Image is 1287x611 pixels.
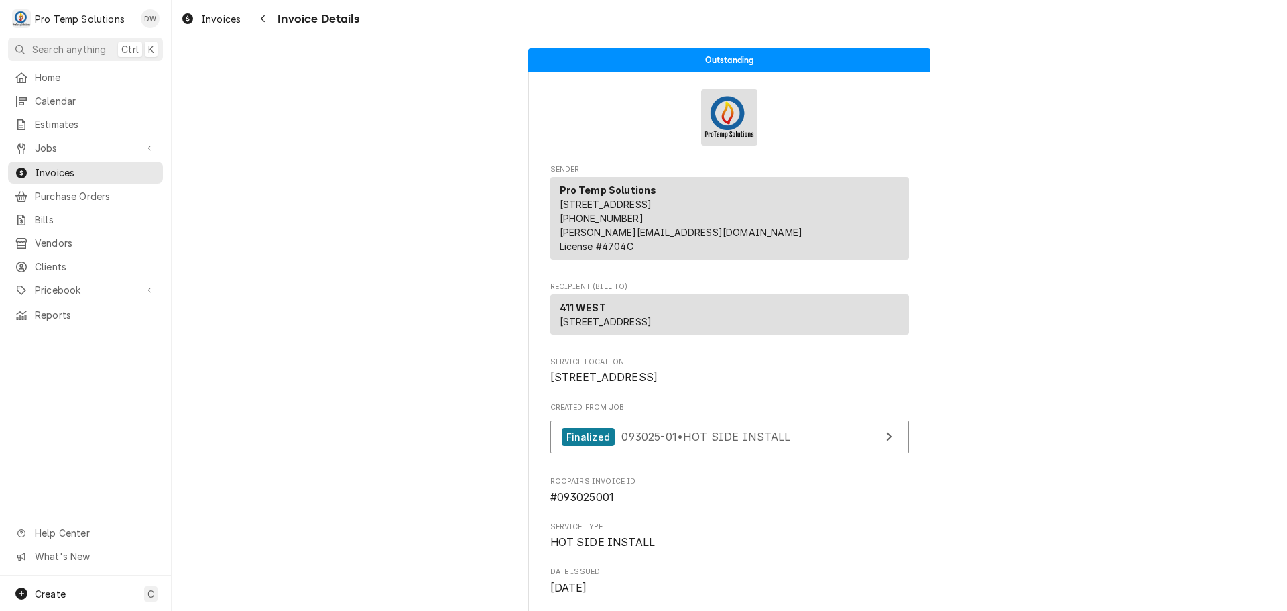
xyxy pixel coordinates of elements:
[550,476,909,505] div: Roopairs Invoice ID
[8,162,163,184] a: Invoices
[8,66,163,89] a: Home
[8,137,163,159] a: Go to Jobs
[176,8,246,30] a: Invoices
[550,294,909,335] div: Recipient (Bill To)
[550,164,909,266] div: Invoice Sender
[121,42,139,56] span: Ctrl
[8,232,163,254] a: Vendors
[35,283,136,297] span: Pricebook
[8,279,163,301] a: Go to Pricebook
[35,189,156,203] span: Purchase Orders
[8,256,163,278] a: Clients
[8,545,163,567] a: Go to What's New
[550,402,909,413] span: Created From Job
[550,282,909,292] span: Recipient (Bill To)
[35,166,156,180] span: Invoices
[12,9,31,28] div: P
[550,581,587,594] span: [DATE]
[550,294,909,340] div: Recipient (Bill To)
[8,38,163,61] button: Search anythingCtrlK
[8,209,163,231] a: Bills
[560,241,633,252] span: License # 4704C
[550,491,615,504] span: #093025001
[550,476,909,487] span: Roopairs Invoice ID
[560,302,606,313] strong: 411 WEST
[252,8,273,30] button: Navigate back
[273,10,359,28] span: Invoice Details
[8,185,163,207] a: Purchase Orders
[35,141,136,155] span: Jobs
[8,522,163,544] a: Go to Help Center
[148,42,154,56] span: K
[35,236,156,250] span: Vendors
[550,357,909,386] div: Service Location
[550,522,909,533] span: Service Type
[12,9,31,28] div: Pro Temp Solutions's Avatar
[560,199,652,210] span: [STREET_ADDRESS]
[560,227,803,238] a: [PERSON_NAME][EMAIL_ADDRESS][DOMAIN_NAME]
[550,370,909,386] span: Service Location
[705,56,754,64] span: Outstanding
[201,12,241,26] span: Invoices
[560,316,652,327] span: [STREET_ADDRESS]
[147,587,154,601] span: C
[35,94,156,108] span: Calendar
[701,89,757,146] img: Logo
[35,117,156,131] span: Estimates
[550,282,909,341] div: Invoice Recipient
[528,48,930,72] div: Status
[550,536,656,549] span: HOT SIDE INSTALL
[35,213,156,227] span: Bills
[550,421,909,453] a: View Job
[550,522,909,551] div: Service Type
[550,371,658,384] span: [STREET_ADDRESS]
[141,9,160,28] div: Dana Williams's Avatar
[35,526,155,540] span: Help Center
[35,260,156,274] span: Clients
[621,430,790,443] span: 093025-01 • HOT SIDE INSTALL
[560,213,643,224] a: [PHONE_NUMBER]
[8,113,163,135] a: Estimates
[550,567,909,596] div: Date Issued
[550,402,909,460] div: Created From Job
[550,357,909,368] span: Service Location
[550,164,909,175] span: Sender
[35,70,156,85] span: Home
[35,12,125,26] div: Pro Temp Solutions
[562,428,615,446] div: Finalized
[141,9,160,28] div: DW
[550,177,909,265] div: Sender
[560,184,657,196] strong: Pro Temp Solutions
[8,90,163,112] a: Calendar
[35,308,156,322] span: Reports
[8,304,163,326] a: Reports
[550,490,909,506] span: Roopairs Invoice ID
[550,177,909,260] div: Sender
[550,535,909,551] span: Service Type
[32,42,106,56] span: Search anything
[550,580,909,596] span: Date Issued
[35,549,155,563] span: What's New
[550,567,909,577] span: Date Issued
[35,588,66,600] span: Create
